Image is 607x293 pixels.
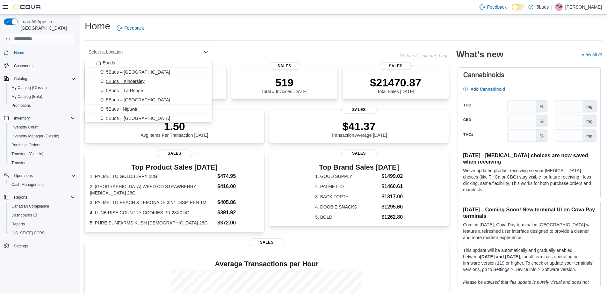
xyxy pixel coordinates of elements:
strong: [DATE] and [DATE] [480,254,520,259]
dd: $405.86 [217,199,259,206]
button: 5Buds - Nipawin [85,105,212,114]
span: Sales [157,150,192,157]
button: Customers [1,61,78,70]
span: Feedback [124,25,144,31]
a: My Catalog (Beta) [9,93,45,100]
button: Operations [11,172,35,179]
span: Catalog [14,76,27,81]
span: [US_STATE] CCRS [11,231,45,236]
span: Inventory Count [11,125,39,130]
span: Inventory [11,114,76,122]
button: 5Buds – Kindersley [85,77,212,86]
span: Sales [341,150,377,157]
dt: 3. PALMETTO PEACH & LEMONADE 3IN1 DISP. PEN 1ML [90,199,215,206]
input: Dark Mode [512,4,525,11]
p: $41.37 [331,120,387,133]
button: Inventory Count [6,123,78,132]
a: Canadian Compliance [9,202,52,210]
span: Reports [11,194,76,201]
em: Please be advised that this update is purely visual and does not impact payment functionality. [463,280,589,291]
button: Catalog [11,75,30,83]
a: Settings [11,242,30,250]
h4: Average Transactions per Hour [90,260,444,268]
span: Promotions [9,102,76,109]
span: Cash Management [11,182,44,187]
span: Customers [11,62,76,70]
span: 5Buds – Kindersley [106,78,145,84]
span: Sales [269,62,300,70]
span: Operations [11,172,76,179]
a: Feedback [114,22,146,34]
img: Cova [13,4,41,10]
a: Dashboards [6,211,78,220]
button: My Catalog (Classic) [6,83,78,92]
dt: 4. LUNE RISE COUNTRY COOKIES PR 28X0.5G [90,209,215,216]
button: Transfers [6,158,78,167]
a: Customers [11,62,35,70]
span: Promotions [11,103,31,108]
dd: $372.00 [217,219,259,227]
button: Reports [1,193,78,202]
a: Inventory Manager (Classic) [9,132,62,140]
p: This update will be automatically and gradually enabled between , for all terminals operating on ... [463,247,595,273]
button: 5Buds – La Ronge [85,86,212,95]
nav: Complex example [4,45,76,267]
button: Settings [1,241,78,251]
dt: 5. BOLD [315,214,379,220]
dt: 1. GOOD SUPPLY [315,173,379,179]
span: Operations [14,173,33,178]
dd: $1317.00 [381,193,403,201]
span: 5buds [103,60,115,66]
a: My Catalog (Classic) [9,84,49,92]
p: We've updated product receiving so your [MEDICAL_DATA] choices (like THCa or CBG) stay visible fo... [463,167,595,193]
span: 5Buds – La Ronge [106,87,143,94]
a: Feedback [477,1,509,13]
h3: [DATE] - [MEDICAL_DATA] choices are now saved when receiving [463,152,595,165]
button: Home [1,48,78,57]
svg: External link [598,53,602,57]
span: Inventory Manager (Classic) [9,132,76,140]
button: Reports [6,220,78,229]
span: Washington CCRS [9,229,76,237]
span: Dashboards [11,213,37,218]
span: Dashboards [9,211,76,219]
button: Canadian Compliance [6,202,78,211]
span: Canadian Compliance [9,202,76,210]
span: Purchase Orders [11,143,40,148]
button: Inventory [11,114,32,122]
a: [US_STATE] CCRS [9,229,47,237]
button: Close list of options [203,49,208,55]
button: Purchase Orders [6,141,78,150]
span: 5Buds – [GEOGRAPHIC_DATA] [106,69,170,75]
span: Inventory Manager (Classic) [11,134,59,139]
span: 5Buds – [GEOGRAPHIC_DATA] [106,115,170,121]
span: Sales [341,106,377,114]
span: Settings [11,242,76,250]
a: Promotions [9,102,33,109]
h1: Home [85,20,110,33]
div: Avg Items Per Transaction [DATE] [141,120,208,138]
span: My Catalog (Beta) [9,93,76,100]
p: [PERSON_NAME] [565,3,602,11]
span: Reports [14,195,27,200]
dd: $1295.60 [381,203,403,211]
dt: 2. PALMETTO [315,183,379,190]
button: 5Buds – [GEOGRAPHIC_DATA] [85,68,212,77]
div: Courtney White [555,3,563,11]
p: Coming [DATE], Cova Pay terminal in [GEOGRAPHIC_DATA] will feature a refreshed user interface des... [463,222,595,241]
span: My Catalog (Beta) [11,94,42,99]
button: [US_STATE] CCRS [6,229,78,238]
div: Transaction Average [DATE] [331,120,387,138]
span: Transfers (Classic) [9,150,76,158]
dt: 3. BACK FORTY [315,194,379,200]
span: Sales [380,62,412,70]
button: 5Buds – [GEOGRAPHIC_DATA] [85,114,212,123]
a: View allExternal link [582,52,602,57]
dd: $1499.02 [381,172,403,180]
a: Transfers [9,159,30,167]
a: Purchase Orders [9,141,43,149]
dt: 4. DOOBIE SNACKS [315,204,379,210]
span: My Catalog (Classic) [9,84,76,92]
dt: 5. PURE SUNFARMS KUSH [DEMOGRAPHIC_DATA] 28G [90,220,215,226]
